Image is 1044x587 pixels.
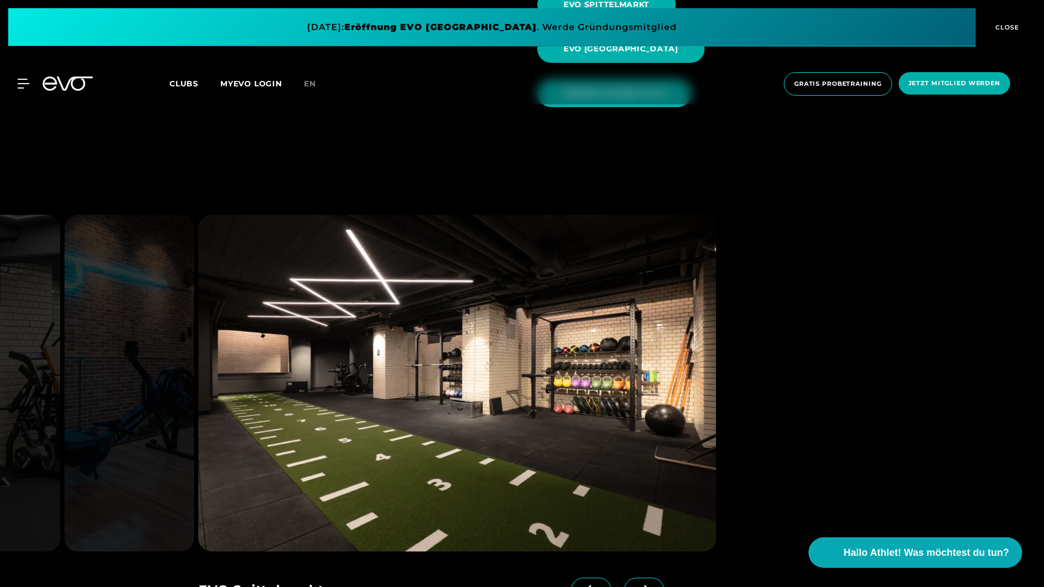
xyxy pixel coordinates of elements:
[169,78,220,89] a: Clubs
[808,537,1022,568] button: Hallo Athlet! Was möchtest du tun?
[895,72,1013,96] a: Jetzt Mitglied werden
[843,545,1009,560] span: Hallo Athlet! Was möchtest du tun?
[794,79,882,89] span: Gratis Probetraining
[304,79,316,89] span: en
[169,79,198,89] span: Clubs
[220,79,282,89] a: MYEVO LOGIN
[908,79,1000,88] span: Jetzt Mitglied werden
[304,78,329,90] a: en
[781,72,895,96] a: Gratis Probetraining
[976,8,1036,46] button: CLOSE
[993,22,1019,32] span: CLOSE
[64,215,194,551] img: evofitness
[198,215,716,551] img: evofitness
